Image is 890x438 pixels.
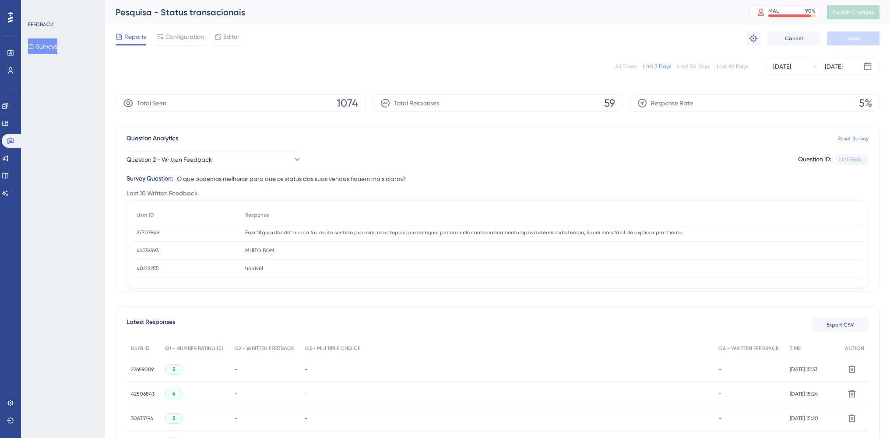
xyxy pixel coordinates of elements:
div: - [718,365,781,373]
span: Q2 - WRITTEN FEEDBACK [234,345,294,352]
button: Question 2 - Written Feedback [127,151,302,168]
div: - [718,389,781,398]
span: 41032593 [137,247,158,254]
div: Pesquisa - Status transacionais [116,6,728,18]
span: 59 [604,96,615,110]
div: [DATE] [773,61,791,72]
span: 5% [859,96,872,110]
div: - [718,414,781,422]
span: Question Analytics [127,133,178,144]
button: Publish Changes [827,5,879,19]
div: 90 % [805,7,816,14]
div: cfc556a3... [839,156,865,163]
span: ACTION [845,345,864,352]
span: Export CSV [827,321,854,328]
span: Response Rate [651,98,693,108]
span: Q1 - NUMBER RATING (5) [165,345,223,352]
span: 5 [172,415,176,422]
span: 27707849 [137,229,159,236]
div: Last 30 Days [678,63,710,70]
div: Last 7 Days [643,63,671,70]
span: [DATE] 15:33 [790,366,817,373]
div: - [234,389,296,398]
button: Surveys [28,38,57,54]
span: Publish Changes [832,9,874,16]
div: [DATE] [825,61,843,72]
span: [DATE] 15:24 [790,390,818,397]
span: Total Seen [137,98,166,108]
button: Cancel [767,31,820,45]
div: FEEDBACK [28,21,53,28]
span: Q3 - MULTIPLE CHOICE [305,345,360,352]
div: - [234,365,296,373]
button: Export CSV [812,318,869,332]
span: Configuration [165,31,204,42]
span: Latest Responses [127,317,175,333]
span: Cancel [785,35,803,42]
div: Last 90 Days [717,63,748,70]
span: O que podemos melhorar para que os status das suas vendas fiquem mais claros? [177,174,406,184]
span: Q4 - WRITTEN FEEDBACK [718,345,779,352]
span: horrivel [245,265,263,272]
span: 5 [172,366,176,373]
span: Esse "Aguardando" nunca fez muito sentido pra mim, mas depois que coloquei pra cancelar automatic... [245,229,684,236]
span: 30633794 [131,415,153,422]
span: 40212255 [137,265,159,272]
span: Response [245,212,269,219]
span: 22689089 [131,366,154,373]
span: Question 2 - Written Feedback [127,154,212,165]
div: Survey Question: [127,174,173,184]
span: Save [847,35,859,42]
span: Total Responses [394,98,439,108]
span: Editor [223,31,239,42]
div: MAU [768,7,780,14]
span: 1074 [337,96,358,110]
a: Reset Survey [837,135,869,142]
span: - [305,390,307,397]
span: [DATE] 15:20 [790,415,818,422]
button: Save [827,31,879,45]
div: All Times [615,63,636,70]
span: MUITO BOM [245,247,274,254]
span: 4 [172,390,176,397]
span: Last 10 Written Feedback [127,188,197,199]
span: TIME [790,345,801,352]
span: User ID [137,212,154,219]
div: - [234,414,296,422]
span: - [305,415,307,422]
div: Question ID: [798,154,831,165]
span: Reports [124,31,146,42]
span: - [305,366,307,373]
span: 42506843 [131,390,155,397]
span: USER ID [131,345,150,352]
